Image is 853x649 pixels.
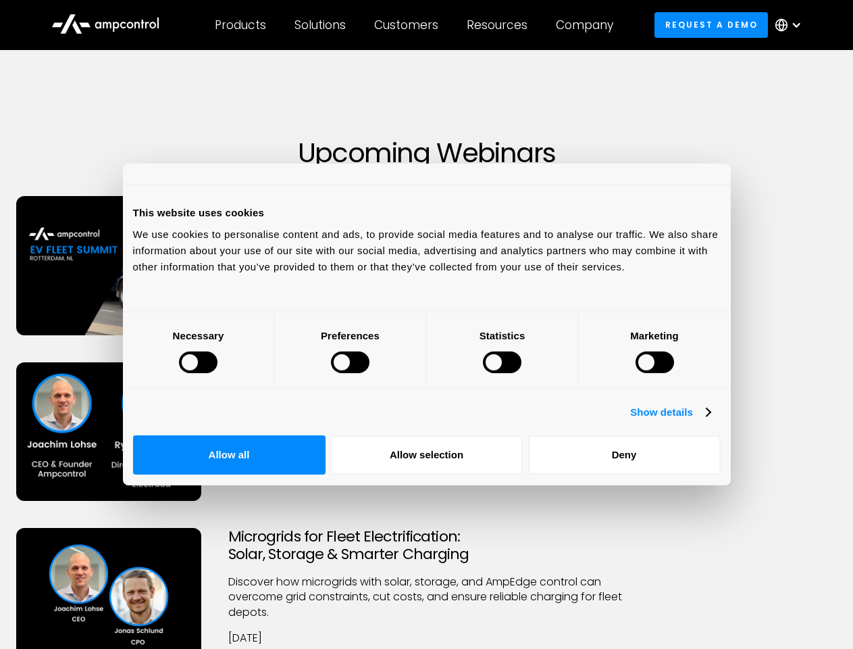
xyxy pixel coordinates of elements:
button: Deny [528,435,721,475]
div: Products [215,18,266,32]
p: Discover how microgrids with solar, storage, and AmpEdge control can overcome grid constraints, c... [228,575,625,620]
a: Request a demo [654,12,768,37]
div: Resources [467,18,527,32]
div: Customers [374,18,438,32]
h1: Upcoming Webinars [16,137,837,169]
div: Company [556,18,613,32]
strong: Marketing [630,329,679,341]
button: Allow all [133,435,326,475]
div: We use cookies to personalise content and ads, to provide social media features and to analyse ou... [133,226,721,274]
div: Solutions [294,18,346,32]
a: Show details [630,404,710,420]
button: Allow selection [330,435,523,475]
h3: Microgrids for Fleet Electrification: Solar, Storage & Smarter Charging [228,528,625,564]
strong: Preferences [321,329,380,341]
p: [DATE] [228,631,625,646]
strong: Necessary [173,329,224,341]
strong: Statistics [480,329,525,341]
div: This website uses cookies [133,205,721,221]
